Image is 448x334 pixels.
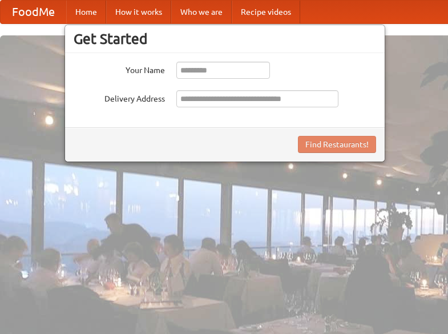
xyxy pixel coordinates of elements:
[74,90,165,104] label: Delivery Address
[66,1,106,23] a: Home
[232,1,300,23] a: Recipe videos
[74,30,376,47] h3: Get Started
[74,62,165,76] label: Your Name
[171,1,232,23] a: Who we are
[1,1,66,23] a: FoodMe
[298,136,376,153] button: Find Restaurants!
[106,1,171,23] a: How it works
